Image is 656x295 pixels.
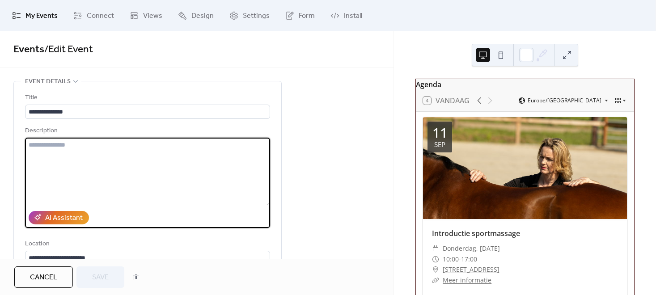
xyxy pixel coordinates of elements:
span: Views [143,11,162,21]
span: 10:00 [443,254,459,265]
a: Views [123,4,169,28]
div: sep [434,141,445,148]
span: Cancel [30,272,57,283]
span: Design [191,11,214,21]
div: ​ [432,275,439,286]
span: My Events [25,11,58,21]
span: 17:00 [461,254,477,265]
button: AI Assistant [29,211,89,224]
a: Introductie sportmassage [432,228,520,238]
span: Form [299,11,315,21]
div: ​ [432,254,439,265]
a: Connect [67,4,121,28]
span: Install [344,11,362,21]
span: Event details [25,76,71,87]
span: donderdag, [DATE] [443,243,500,254]
a: Settings [223,4,276,28]
div: AI Assistant [45,213,83,223]
a: Meer informatie [443,276,491,284]
div: Title [25,93,268,103]
div: ​ [432,264,439,275]
span: Europe/[GEOGRAPHIC_DATA] [528,98,601,103]
div: 11 [432,126,448,139]
a: Install [324,4,369,28]
a: [STREET_ADDRESS] [443,264,499,275]
div: Description [25,126,268,136]
a: Events [13,40,44,59]
button: Cancel [14,266,73,288]
span: Connect [87,11,114,21]
span: / Edit Event [44,40,93,59]
span: - [459,254,461,265]
div: Location [25,239,268,249]
div: Agenda [416,79,634,90]
div: ​ [432,243,439,254]
span: Settings [243,11,270,21]
a: My Events [5,4,64,28]
a: Design [171,4,220,28]
a: Form [279,4,322,28]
